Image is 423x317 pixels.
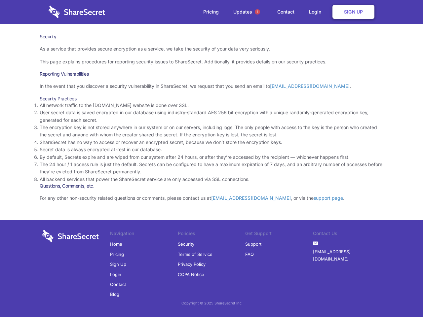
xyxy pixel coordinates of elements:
[313,247,381,264] a: [EMAIL_ADDRESS][DOMAIN_NAME]
[40,154,383,161] li: By default, Secrets expire and are wiped from our system after 24 hours, or after they’re accesse...
[40,96,383,102] h3: Security Practices
[40,161,383,176] li: The 24 hour / 1 access rule is just the default. Secrets can be configured to have a maximum expi...
[42,230,99,242] img: logo-wordmark-white-trans-d4663122ce5f474addd5e946df7df03e33cb6a1c49d2221995e7729f52c070b2.svg
[302,2,331,22] a: Login
[178,239,194,249] a: Security
[40,194,383,202] p: For any other non-security related questions or comments, please contact us at , or via the .
[332,5,374,19] a: Sign Up
[40,58,383,65] p: This page explains procedures for reporting security issues to ShareSecret. Additionally, it prov...
[178,269,204,279] a: CCPA Notice
[314,195,343,201] a: support page
[40,124,383,139] li: The encryption key is not stored anywhere in our system or on our servers, including logs. The on...
[110,249,124,259] a: Pricing
[313,230,381,239] li: Contact Us
[40,183,383,189] h3: Questions, Comments, etc.
[40,34,383,40] h1: Security
[40,176,383,183] li: All backend services that power the ShareSecret service are only accessed via SSL connections.
[197,2,225,22] a: Pricing
[49,6,105,18] img: logo-wordmark-white-trans-d4663122ce5f474addd5e946df7df03e33cb6a1c49d2221995e7729f52c070b2.svg
[40,139,383,146] li: ShareSecret has no way to access or recover an encrypted secret, because we don’t store the encry...
[110,239,122,249] a: Home
[40,109,383,124] li: User secret data is saved encrypted in our database using industry-standard AES 256 bit encryptio...
[255,9,260,15] span: 1
[271,2,301,22] a: Contact
[245,239,261,249] a: Support
[40,71,383,77] h3: Reporting Vulnerabilities
[245,230,313,239] li: Get Support
[245,249,254,259] a: FAQ
[178,249,212,259] a: Terms of Service
[40,45,383,53] p: As a service that provides secure encryption as a service, we take the security of your data very...
[110,269,121,279] a: Login
[270,83,350,89] a: [EMAIL_ADDRESS][DOMAIN_NAME]
[110,289,119,299] a: Blog
[211,195,291,201] a: [EMAIL_ADDRESS][DOMAIN_NAME]
[110,230,178,239] li: Navigation
[178,259,206,269] a: Privacy Policy
[110,259,126,269] a: Sign Up
[178,230,246,239] li: Policies
[40,83,383,90] p: In the event that you discover a security vulnerability in ShareSecret, we request that you send ...
[40,146,383,153] li: Secret data is always encrypted at-rest in our database.
[110,279,126,289] a: Contact
[40,102,383,109] li: All network traffic to the [DOMAIN_NAME] website is done over SSL.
